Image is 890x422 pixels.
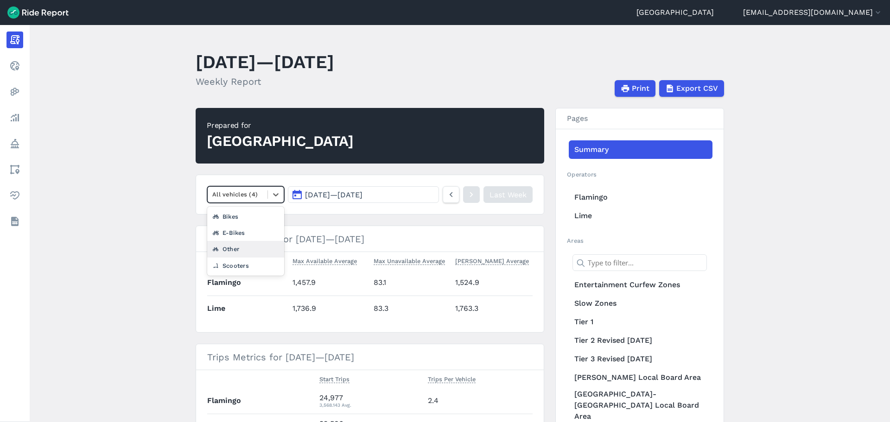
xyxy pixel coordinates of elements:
a: [PERSON_NAME] Local Board Area [569,368,712,387]
h2: Areas [567,236,712,245]
span: [PERSON_NAME] Average [455,256,529,265]
a: Slow Zones [569,294,712,313]
a: Lime [569,207,712,225]
div: Scooters [207,258,284,274]
th: Flamingo [207,388,316,414]
a: Analyze [6,109,23,126]
img: Ride Report [7,6,69,19]
a: Tier 2 Revised [DATE] [569,331,712,350]
a: Summary [569,140,712,159]
span: Print [632,83,649,94]
td: 2.4 [424,388,533,414]
a: Tier 1 [569,313,712,331]
button: Export CSV [659,80,724,97]
div: [GEOGRAPHIC_DATA] [207,131,354,151]
a: Last Week [483,186,533,203]
div: Bikes [207,208,284,225]
span: Max Available Average [292,256,357,265]
span: Start Trips [319,374,350,383]
button: [PERSON_NAME] Average [455,256,529,267]
h2: Weekly Report [196,75,334,88]
span: Export CSV [676,83,718,94]
td: 1,457.9 [289,270,370,296]
div: 3,568.143 Avg. [319,401,420,409]
a: Report [6,31,23,48]
h3: Pages [556,108,724,129]
a: Realtime [6,57,23,74]
td: 1,763.3 [451,296,533,321]
button: Max Unavailable Average [374,256,445,267]
div: Prepared for [207,120,354,131]
h2: Operators [567,170,712,179]
td: 83.3 [370,296,451,321]
h3: Trips Metrics for [DATE]—[DATE] [196,344,544,370]
td: 1,736.9 [289,296,370,321]
a: Entertainment Curfew Zones [569,276,712,294]
button: Trips Per Vehicle [428,374,476,385]
td: 1,524.9 [451,270,533,296]
span: Trips Per Vehicle [428,374,476,383]
a: Areas [6,161,23,178]
td: 83.1 [370,270,451,296]
th: Lime [207,296,289,321]
h3: Vehicle Metrics for [DATE]—[DATE] [196,226,544,252]
a: Flamingo [569,188,712,207]
a: Datasets [6,213,23,230]
input: Type to filter... [572,254,707,271]
th: Flamingo [207,270,289,296]
a: Tier 3 Revised [DATE] [569,350,712,368]
span: Max Unavailable Average [374,256,445,265]
div: 24,977 [319,392,420,409]
a: Health [6,187,23,204]
button: Start Trips [319,374,350,385]
span: [DATE] — [DATE] [305,190,362,199]
a: Policy [6,135,23,152]
button: Max Available Average [292,256,357,267]
button: Print [615,80,655,97]
h1: [DATE]—[DATE] [196,49,334,75]
button: [DATE]—[DATE] [288,186,439,203]
div: E-Bikes [207,225,284,241]
button: [EMAIL_ADDRESS][DOMAIN_NAME] [743,7,883,18]
a: [GEOGRAPHIC_DATA] [636,7,714,18]
div: Other [207,241,284,257]
a: Heatmaps [6,83,23,100]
